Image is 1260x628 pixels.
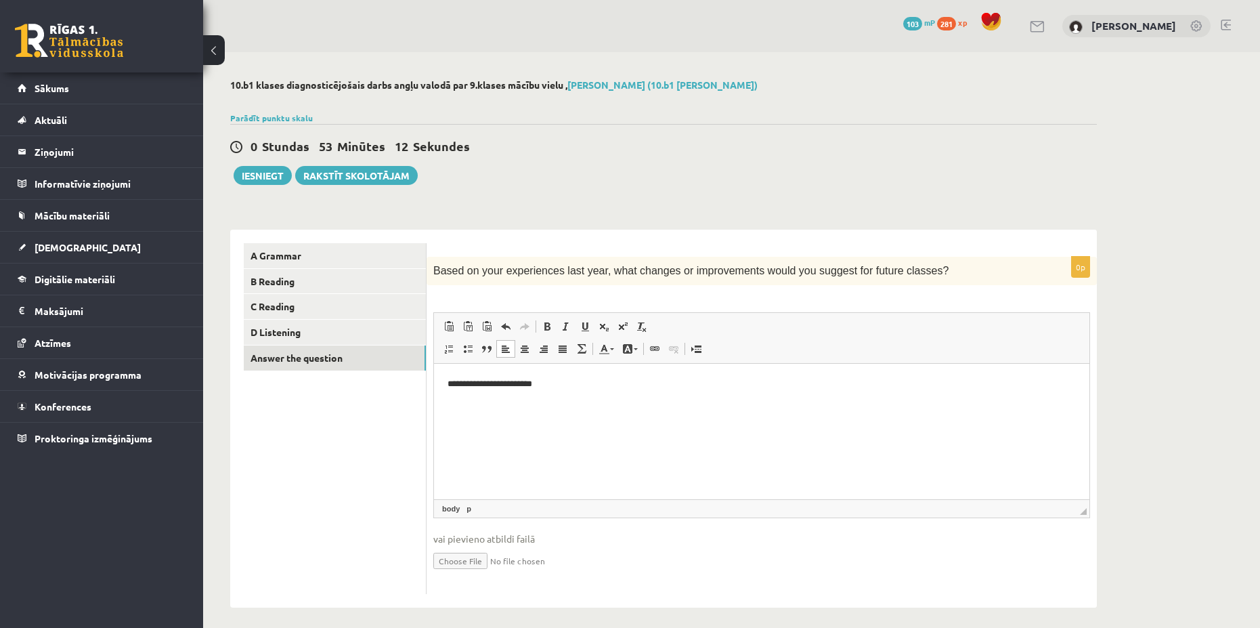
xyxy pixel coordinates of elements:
a: Answer the question [244,346,426,371]
span: Proktoringa izmēģinājums [35,432,152,444]
a: 281 xp [937,17,974,28]
a: Вставить из Word [477,318,496,335]
span: 53 [319,138,332,154]
span: 103 [903,17,922,30]
a: Подстрочный индекс [594,318,613,335]
a: [DEMOGRAPHIC_DATA] [18,232,186,263]
span: 12 [395,138,408,154]
a: Maksājumi [18,295,186,327]
span: [DEMOGRAPHIC_DATA] [35,241,141,253]
a: A Grammar [244,243,426,268]
span: 281 [937,17,956,30]
a: Informatīvie ziņojumi [18,168,186,199]
span: 0 [251,138,257,154]
a: C Reading [244,294,426,319]
a: Цитата [477,340,496,358]
a: Ziņojumi [18,136,186,167]
a: Вставить / удалить маркированный список [458,340,477,358]
span: Sākums [35,82,69,94]
a: Элемент p [464,503,474,515]
a: Цвет текста [594,340,618,358]
a: Надстрочный индекс [613,318,632,335]
a: Математика [572,340,591,358]
a: Вставить разрыв страницы для печати [687,340,705,358]
a: Proktoringa izmēģinājums [18,423,186,454]
a: Rīgas 1. Tālmācības vidusskola [15,24,123,58]
a: Digitālie materiāli [18,264,186,295]
a: По центру [515,340,534,358]
a: Вставить/Редактировать ссылку (Ctrl+K) [645,340,664,358]
a: По ширине [553,340,572,358]
a: Вставить / удалить нумерованный список [439,340,458,358]
span: Konferences [35,400,91,413]
a: По левому краю [496,340,515,358]
a: Rakstīt skolotājam [295,166,418,185]
legend: Maksājumi [35,295,186,327]
a: Aktuāli [18,104,186,135]
span: Atzīmes [35,337,71,349]
span: xp [958,17,967,28]
a: Цвет фона [618,340,642,358]
a: Отменить (Ctrl+Z) [496,318,515,335]
span: Digitālie materiāli [35,273,115,285]
span: mP [924,17,935,28]
span: Stundas [262,138,309,154]
a: 103 mP [903,17,935,28]
a: Parādīt punktu skalu [230,112,313,123]
a: Подчеркнутый (Ctrl+U) [575,318,594,335]
a: Полужирный (Ctrl+B) [538,318,557,335]
a: Mācību materiāli [18,200,186,231]
span: Motivācijas programma [35,369,142,381]
span: Mācību materiāli [35,209,110,222]
a: Atzīmes [18,327,186,358]
h2: 10.b1 klases diagnosticējošais darbs angļu valodā par 9.klases mācību vielu , [230,79,1097,91]
iframe: Визуальный текстовый редактор, wiswyg-editor-user-answer-47024776591820 [434,364,1089,499]
a: Motivācijas programma [18,359,186,390]
legend: Informatīvie ziņojumi [35,168,186,199]
a: Sākums [18,72,186,104]
a: Вставить (Ctrl+V) [439,318,458,335]
span: vai pievieno atbildi failā [433,532,1090,546]
a: B Reading [244,269,426,294]
span: Based on your experiences last year, what changes or improvements would you suggest for future cl... [433,265,949,276]
a: [PERSON_NAME] [1091,19,1176,33]
a: По правому краю [534,340,553,358]
a: Убрать ссылку [664,340,683,358]
a: Курсив (Ctrl+I) [557,318,575,335]
img: Gļebs Kamašins [1069,20,1083,34]
legend: Ziņojumi [35,136,186,167]
span: Sekundes [413,138,470,154]
a: Убрать форматирование [632,318,651,335]
a: Элемент body [439,503,462,515]
a: Вставить только текст (Ctrl+Shift+V) [458,318,477,335]
span: Перетащите для изменения размера [1080,508,1087,515]
span: Minūtes [337,138,385,154]
a: [PERSON_NAME] (10.b1 [PERSON_NAME]) [567,79,758,91]
span: Aktuāli [35,114,67,126]
a: D Listening [244,320,426,345]
button: Iesniegt [234,166,292,185]
a: Konferences [18,391,186,422]
p: 0p [1071,256,1090,278]
a: Повторить (Ctrl+Y) [515,318,534,335]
